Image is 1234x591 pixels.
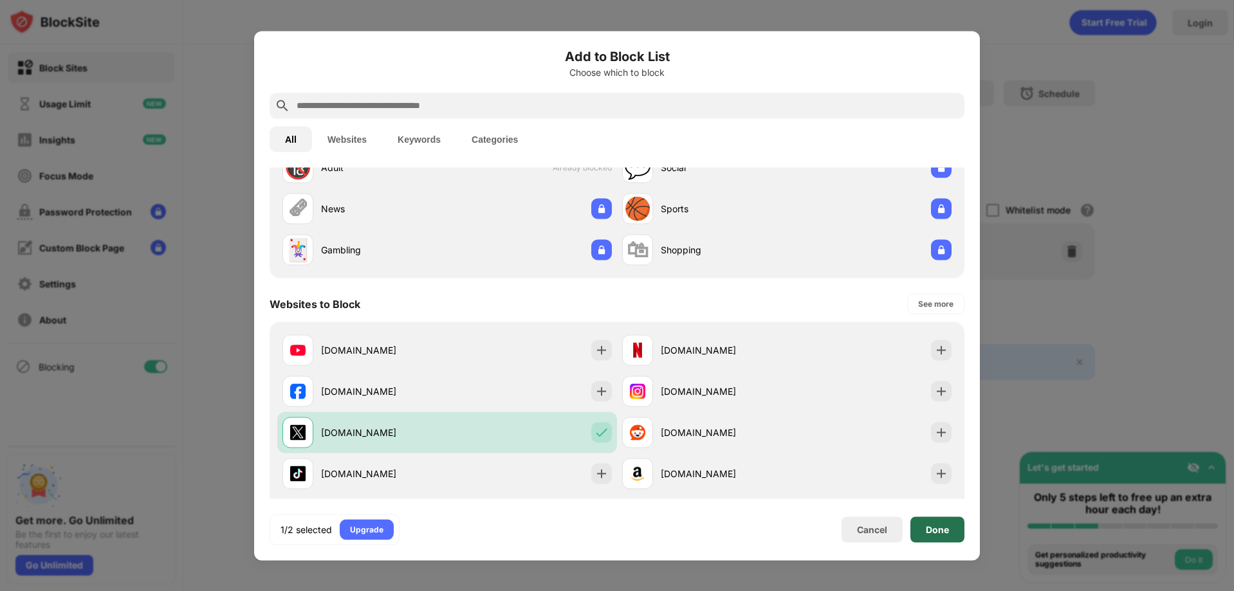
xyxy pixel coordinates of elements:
div: [DOMAIN_NAME] [661,385,787,398]
div: Websites to Block [270,297,360,310]
div: 🔞 [284,154,311,181]
div: Cancel [857,524,887,535]
img: search.svg [275,98,290,113]
button: Categories [456,126,533,152]
button: Websites [312,126,382,152]
img: favicons [290,383,306,399]
div: See more [918,297,953,310]
img: favicons [630,466,645,481]
img: favicons [630,424,645,440]
div: [DOMAIN_NAME] [321,426,447,439]
div: [DOMAIN_NAME] [661,343,787,357]
div: Adult [321,161,447,174]
img: favicons [290,342,306,358]
img: favicons [290,424,306,440]
div: [DOMAIN_NAME] [321,343,447,357]
div: News [321,202,447,215]
img: favicons [290,466,306,481]
button: Keywords [382,126,456,152]
div: 1/2 selected [281,523,332,536]
div: 🏀 [624,195,651,222]
div: Sports [661,202,787,215]
div: [DOMAIN_NAME] [661,426,787,439]
div: 🗞 [287,195,309,222]
div: [DOMAIN_NAME] [321,385,447,398]
button: All [270,126,312,152]
div: Done [926,524,949,534]
img: favicons [630,383,645,399]
img: favicons [630,342,645,358]
h6: Add to Block List [270,46,964,66]
div: Shopping [661,243,787,257]
div: 🛍 [627,237,649,263]
div: [DOMAIN_NAME] [661,467,787,480]
div: Choose which to block [270,67,964,77]
div: [DOMAIN_NAME] [321,467,447,480]
div: Upgrade [350,523,383,536]
div: Social [661,161,787,174]
span: Already blocked [553,163,612,172]
div: Gambling [321,243,447,257]
div: 🃏 [284,237,311,263]
div: 💬 [624,154,651,181]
